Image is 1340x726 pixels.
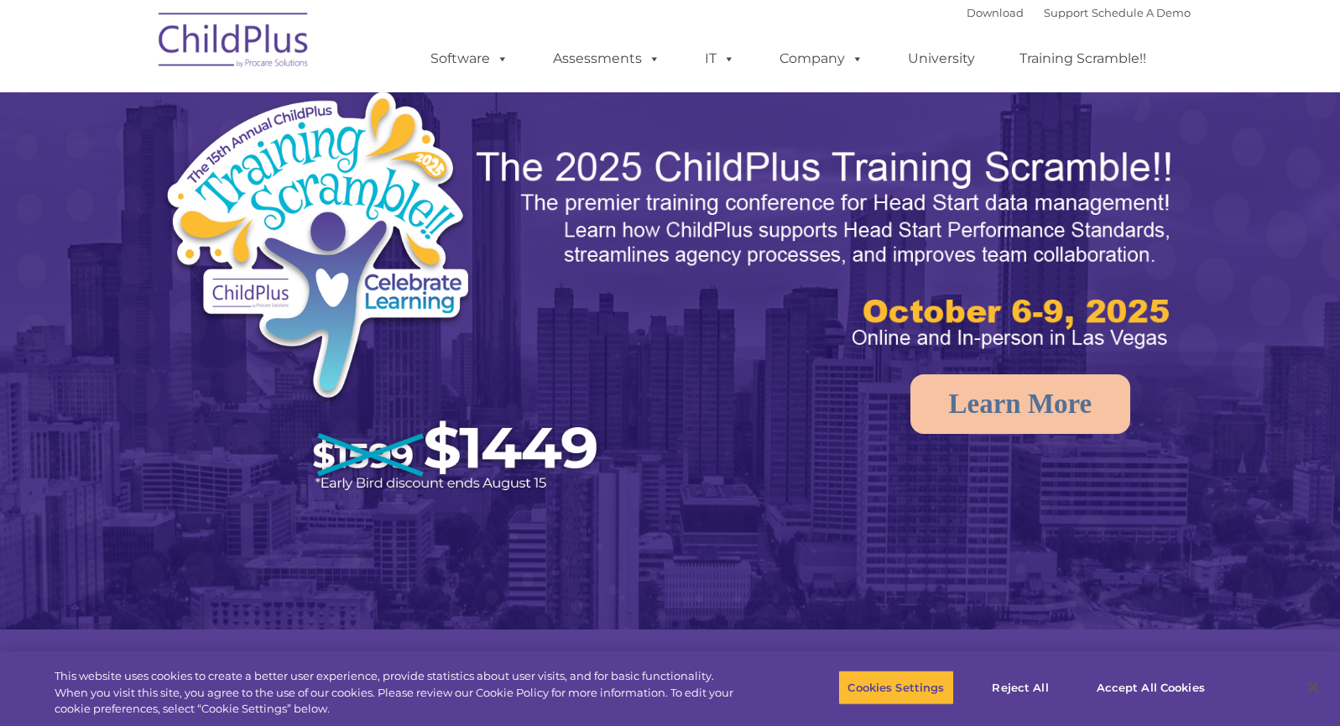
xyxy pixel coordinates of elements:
button: Cookies Settings [838,670,953,705]
a: Assessments [536,42,677,76]
a: IT [688,42,752,76]
a: Support [1044,6,1088,19]
button: Reject All [968,670,1073,705]
a: Schedule A Demo [1092,6,1191,19]
a: Learn More [910,374,1131,434]
div: This website uses cookies to create a better user experience, provide statistics about user visit... [55,668,737,718]
a: Software [414,42,525,76]
a: Company [763,42,880,76]
img: ChildPlus by Procare Solutions [150,1,318,85]
a: Download [967,6,1024,19]
a: University [891,42,992,76]
a: Training Scramble!! [1003,42,1163,76]
font: | [967,6,1191,19]
button: Close [1295,669,1332,706]
button: Accept All Cookies [1087,670,1214,705]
